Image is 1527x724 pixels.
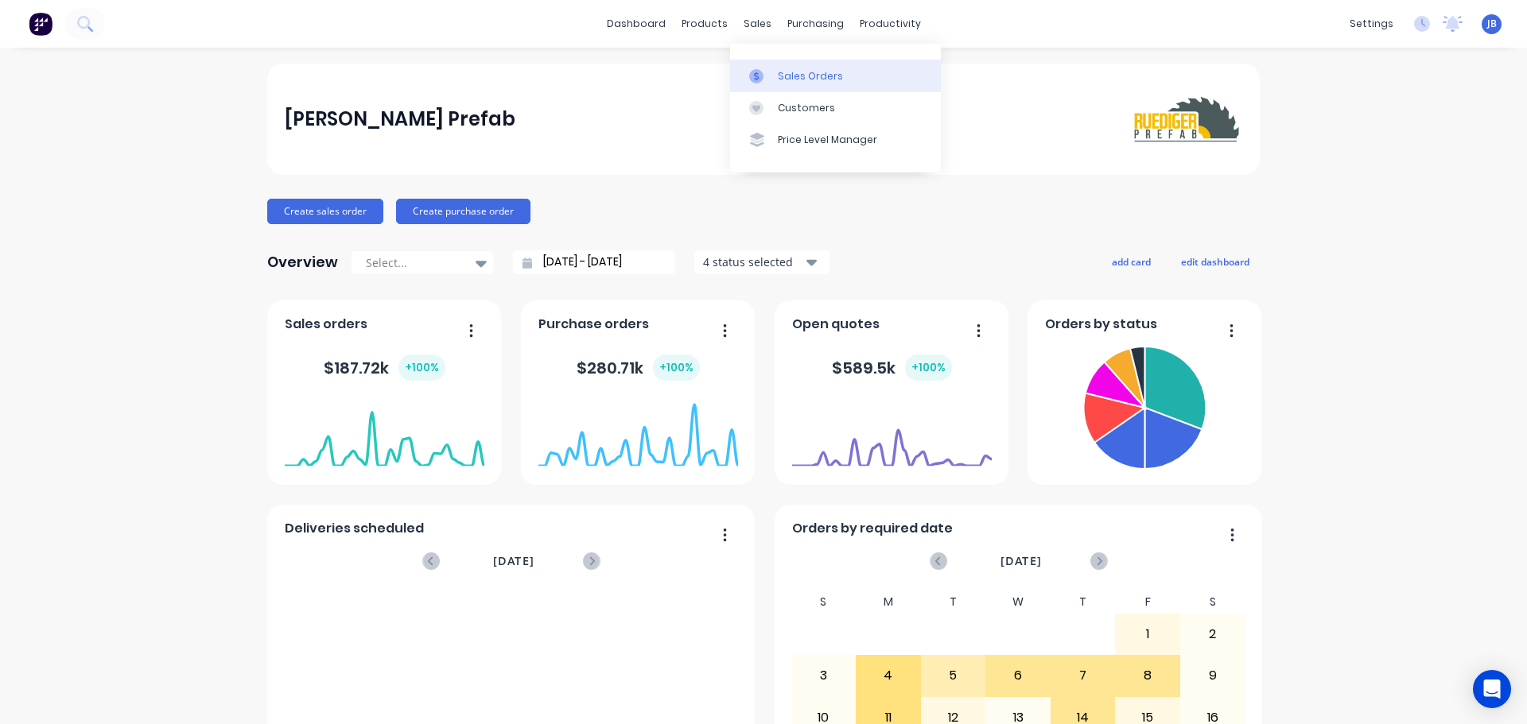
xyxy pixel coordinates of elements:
div: 9 [1181,656,1245,695]
span: [DATE] [1001,552,1042,570]
button: add card [1102,251,1161,272]
div: 7 [1051,656,1115,695]
span: Sales orders [285,315,367,334]
div: 1 [1116,614,1179,654]
span: Purchase orders [538,315,649,334]
button: Create purchase order [396,199,530,224]
div: $ 589.5k [832,354,952,381]
button: edit dashboard [1171,251,1260,272]
div: Overview [267,246,338,278]
div: purchasing [779,12,852,36]
span: [DATE] [493,552,534,570]
div: 4 status selected [703,254,803,270]
a: Price Level Manager [730,124,941,156]
div: 6 [986,656,1050,695]
div: 8 [1116,656,1179,695]
div: T [1051,590,1116,614]
div: S [1180,590,1245,614]
button: 4 status selected [694,250,830,274]
span: Orders by status [1045,315,1157,334]
div: S [791,590,857,614]
div: + 100 % [905,354,952,381]
div: $ 280.71k [577,354,700,381]
a: Sales Orders [730,60,941,91]
div: Price Level Manager [778,133,877,147]
div: Customers [778,101,835,115]
a: dashboard [599,12,674,36]
span: JB [1487,17,1497,31]
div: T [921,590,986,614]
div: + 100 % [398,354,445,381]
div: Sales Orders [778,69,843,83]
div: settings [1342,12,1401,36]
a: Customers [730,92,941,124]
div: Open Intercom Messenger [1473,670,1511,708]
img: Ruediger Prefab [1131,91,1242,147]
div: 3 [792,656,856,695]
div: F [1115,590,1180,614]
span: Open quotes [792,315,880,334]
div: 4 [857,656,920,695]
span: Orders by required date [792,519,953,538]
img: Factory [29,12,52,36]
div: productivity [852,12,929,36]
div: $ 187.72k [324,354,445,381]
div: 2 [1181,614,1245,654]
div: products [674,12,736,36]
div: W [985,590,1051,614]
div: 5 [922,656,985,695]
div: + 100 % [653,354,700,381]
div: [PERSON_NAME] Prefab [285,103,515,135]
div: sales [736,12,779,36]
button: Create sales order [267,199,383,224]
div: M [856,590,921,614]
